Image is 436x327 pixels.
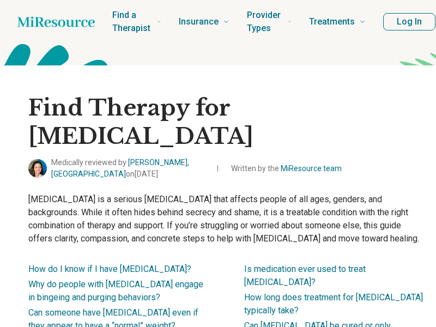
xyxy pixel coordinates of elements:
a: How long does treatment for [MEDICAL_DATA] typically take? [244,292,423,316]
h1: Find Therapy for [MEDICAL_DATA] [28,94,425,150]
span: Insurance [179,14,219,29]
span: Medically reviewed by [51,157,207,180]
a: How do I know if I have [MEDICAL_DATA]? [28,264,191,274]
p: [MEDICAL_DATA] is a serious [MEDICAL_DATA] that affects people of all ages, genders, and backgrou... [28,193,425,245]
button: Log In [383,13,435,31]
a: MiResource team [281,164,342,173]
span: on [DATE] [126,169,158,178]
span: Find a Therapist [112,8,153,36]
span: Treatments [309,14,355,29]
a: Why do people with [MEDICAL_DATA] engage in bingeing and purging behaviors? [28,279,203,302]
a: Is medication ever used to treat [MEDICAL_DATA]? [244,264,366,287]
a: Home page [17,11,95,33]
span: Provider Types [247,8,283,36]
span: Written by the [231,163,342,174]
